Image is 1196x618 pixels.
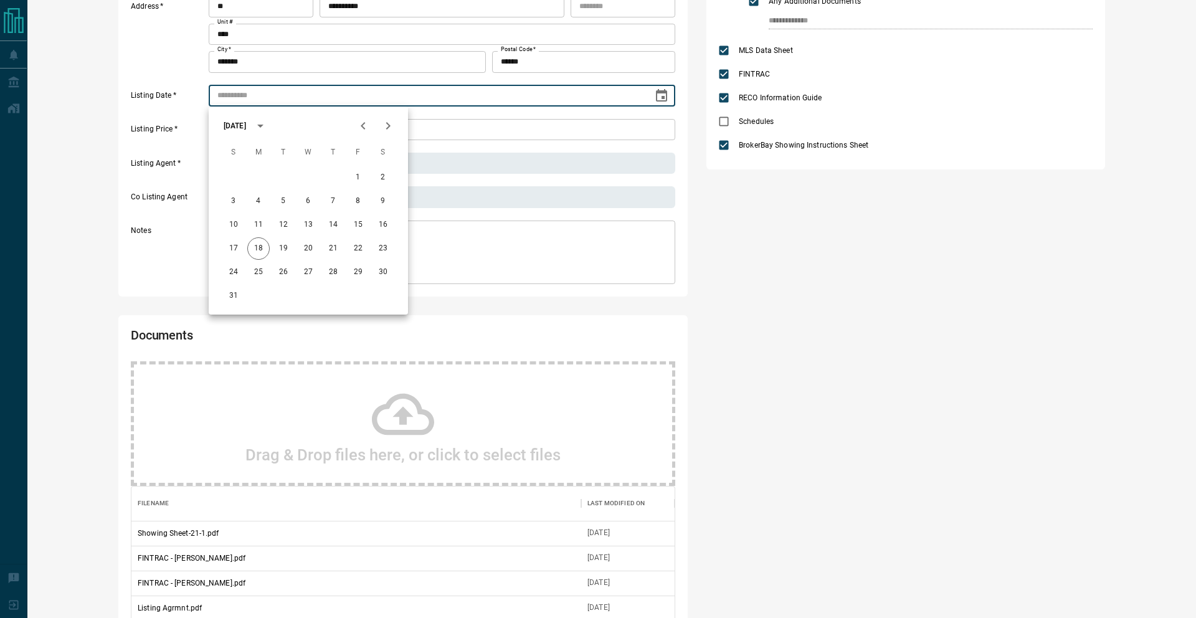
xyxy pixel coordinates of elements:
button: 15 [347,214,369,236]
span: FINTRAC [736,69,773,80]
span: Schedules [736,116,777,127]
span: RECO Information Guide [736,92,825,103]
span: Tuesday [272,140,295,165]
button: Previous month [351,113,376,138]
button: 23 [372,237,394,260]
span: Sunday [222,140,245,165]
span: Monday [247,140,270,165]
button: 19 [272,237,295,260]
button: 18 [247,237,270,260]
button: 6 [297,190,320,212]
label: Listing Price [131,124,206,140]
button: 26 [272,261,295,283]
span: Thursday [322,140,344,165]
button: 13 [297,214,320,236]
p: FINTRAC - [PERSON_NAME].pdf [138,553,245,564]
button: 25 [247,261,270,283]
label: Notes [131,226,206,284]
div: Drag & Drop files here, or click to select files [131,361,675,486]
button: 7 [322,190,344,212]
button: 27 [297,261,320,283]
span: BrokerBay Showing Instructions Sheet [736,140,871,151]
button: 14 [322,214,344,236]
label: Address [131,1,206,72]
span: Friday [347,140,369,165]
button: 22 [347,237,369,260]
button: 24 [222,261,245,283]
button: 11 [247,214,270,236]
button: 16 [372,214,394,236]
button: 17 [222,237,245,260]
button: 21 [322,237,344,260]
div: Aug 18, 2025 [587,578,610,588]
span: MLS Data Sheet [736,45,796,56]
button: 3 [222,190,245,212]
div: Last Modified On [587,486,645,521]
input: checklist input [769,13,1066,29]
p: Listing Agrmnt.pdf [138,602,202,614]
button: 31 [222,285,245,307]
p: Showing Sheet-21-1.pdf [138,528,219,539]
div: Aug 18, 2025 [587,553,610,563]
div: Aug 18, 2025 [587,602,610,613]
div: Aug 18, 2025 [587,528,610,538]
label: Unit # [217,18,233,26]
span: Wednesday [297,140,320,165]
button: 8 [347,190,369,212]
div: Filename [131,486,581,521]
button: 10 [222,214,245,236]
h2: Documents [131,328,457,349]
label: Co Listing Agent [131,192,206,208]
button: 2 [372,166,394,189]
label: City [217,45,231,54]
button: 1 [347,166,369,189]
button: 30 [372,261,394,283]
button: 20 [297,237,320,260]
button: 28 [322,261,344,283]
button: calendar view is open, switch to year view [250,115,271,136]
label: Listing Agent [131,158,206,174]
button: 5 [272,190,295,212]
button: Next month [376,113,401,138]
div: [DATE] [224,120,246,131]
div: Last Modified On [581,486,675,521]
p: FINTRAC - [PERSON_NAME].pdf [138,578,245,589]
label: Postal Code [501,45,536,54]
button: 12 [272,214,295,236]
button: 9 [372,190,394,212]
button: Choose date [649,83,674,108]
button: 4 [247,190,270,212]
h2: Drag & Drop files here, or click to select files [245,445,561,464]
div: Filename [138,486,169,521]
button: 29 [347,261,369,283]
label: Listing Date [131,90,206,107]
span: Saturday [372,140,394,165]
